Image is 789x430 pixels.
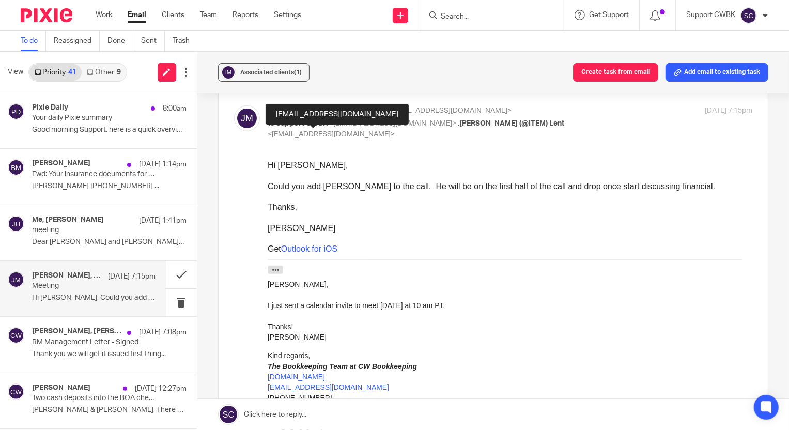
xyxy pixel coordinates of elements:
[32,327,122,336] h4: [PERSON_NAME], [PERSON_NAME]
[32,126,187,134] p: Good morning Support, here is a quick overview...
[32,383,90,392] h4: [PERSON_NAME]
[29,64,82,81] a: Priority41
[21,8,72,22] img: Pixie
[141,31,165,51] a: Sent
[135,383,187,394] p: [DATE] 12:27pm
[32,271,103,280] h4: [PERSON_NAME], Me
[8,67,23,78] span: View
[32,406,187,414] p: [PERSON_NAME] & [PERSON_NAME], There were two cash...
[573,63,658,82] button: Create task from email
[173,31,197,51] a: Trash
[96,10,112,20] a: Work
[740,7,757,24] img: svg%3E
[139,159,187,170] p: [DATE] 1:14pm
[32,338,156,347] p: RM Management Letter - Signed
[32,282,131,290] p: Meeting
[234,105,260,131] img: svg%3E
[32,216,104,224] h4: Me, [PERSON_NAME]
[32,238,187,247] p: Dear [PERSON_NAME] and [PERSON_NAME], Again, thank you for...
[274,10,301,20] a: Settings
[82,64,126,81] a: Other9
[686,10,735,20] p: Support CWBK
[266,104,409,125] div: [EMAIL_ADDRESS][DOMAIN_NAME]
[32,182,187,191] p: [PERSON_NAME] [PHONE_NUMBER] ...
[108,271,156,282] p: [DATE] 7:15pm
[666,63,768,82] button: Add email to existing task
[128,10,146,20] a: Email
[8,271,24,288] img: svg%3E
[32,294,156,302] p: Hi [PERSON_NAME], Could you add [PERSON_NAME] to the...
[32,394,156,403] p: Two cash deposits into the BOA checking acct.
[440,12,533,22] input: Search
[218,63,310,82] button: Associated clients(1)
[200,10,217,20] a: Team
[233,10,258,20] a: Reports
[458,120,459,127] span: ,
[32,170,156,179] p: Fwd: Your insurance documents for [PERSON_NAME] Menguloglu are ready!
[54,31,100,51] a: Reassigned
[139,327,187,337] p: [DATE] 7:08pm
[8,383,24,400] img: svg%3E
[459,120,564,127] span: [PERSON_NAME] (@ITEM) Lent
[328,107,512,114] span: <[PERSON_NAME][EMAIL_ADDRESS][DOMAIN_NAME]>
[117,69,121,76] div: 9
[32,159,90,168] h4: [PERSON_NAME]
[13,84,70,93] a: Outlook for iOS
[294,69,302,75] span: (1)
[8,327,24,344] img: svg%3E
[8,159,24,176] img: svg%3E
[705,105,752,116] p: [DATE] 7:15pm
[21,31,46,51] a: To do
[163,103,187,114] p: 8:00am
[8,216,24,232] img: svg%3E
[107,31,133,51] a: Done
[32,103,68,112] h4: Pixie Daily
[139,216,187,226] p: [DATE] 1:41pm
[162,10,184,20] a: Clients
[32,350,187,359] p: Thank you we will get it issued first thing...
[589,11,629,19] span: Get Support
[8,103,24,120] img: svg%3E
[268,131,395,138] span: <[EMAIL_ADDRESS][DOMAIN_NAME]>
[68,69,76,76] div: 41
[32,226,156,235] p: meeting
[221,65,236,80] img: svg%3E
[240,69,302,75] span: Associated clients
[32,114,156,122] p: Your daily Pixie summary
